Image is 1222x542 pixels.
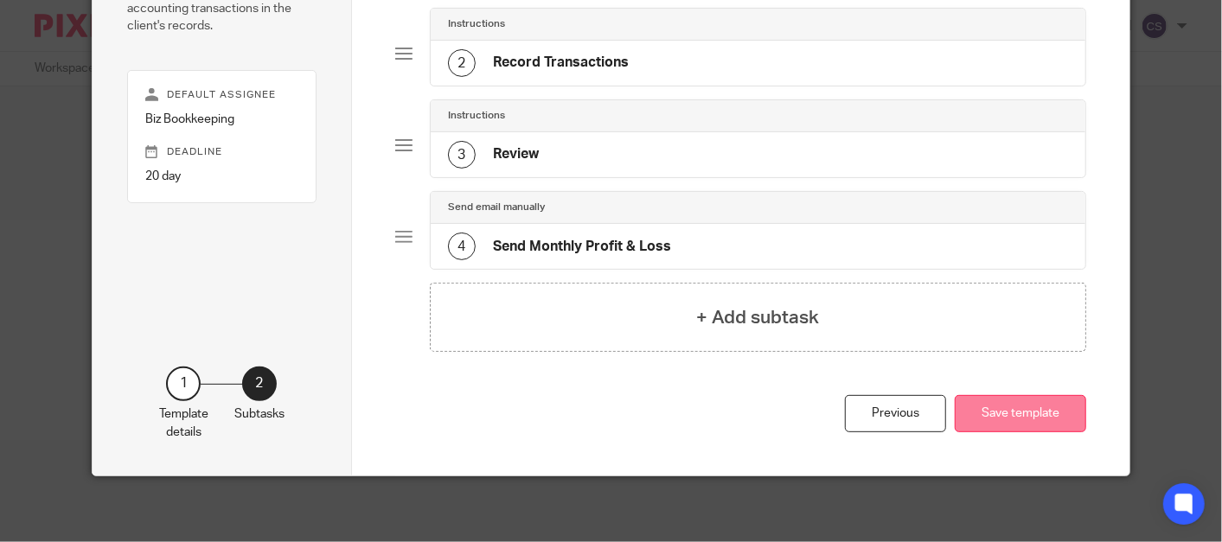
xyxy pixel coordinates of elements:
[696,304,819,331] h4: + Add subtask
[448,109,505,123] h4: Instructions
[955,395,1086,432] button: Save template
[145,111,298,128] p: Biz Bookkeeping
[448,17,505,31] h4: Instructions
[448,141,476,169] div: 3
[493,238,671,256] h4: Send Monthly Profit & Loss
[145,145,298,159] p: Deadline
[166,367,201,401] div: 1
[493,54,629,72] h4: Record Transactions
[159,405,208,441] p: Template details
[234,405,285,423] p: Subtasks
[493,145,539,163] h4: Review
[448,201,545,214] h4: Send email manually
[145,168,298,185] p: 20 day
[242,367,277,401] div: 2
[145,88,298,102] p: Default assignee
[448,49,476,77] div: 2
[448,233,476,260] div: 4
[845,395,946,432] div: Previous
